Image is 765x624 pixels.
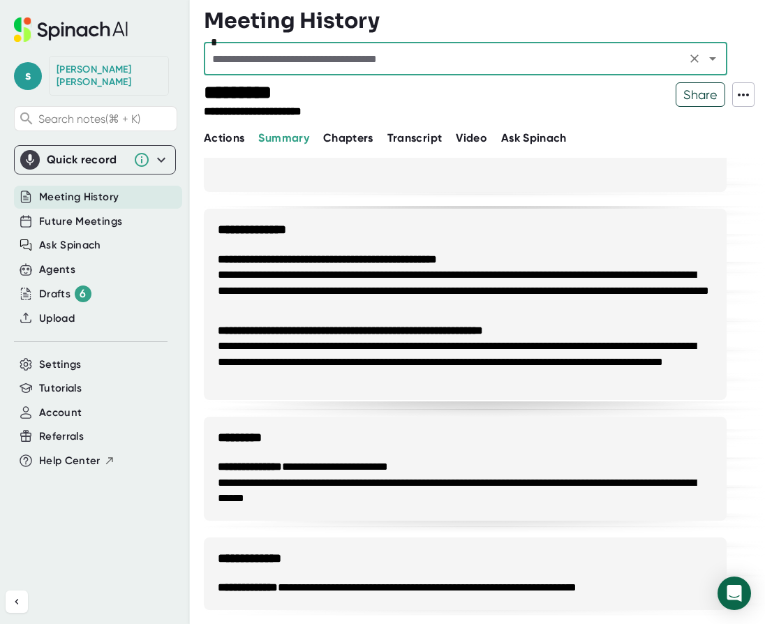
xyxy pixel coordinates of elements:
[387,131,443,144] span: Transcript
[38,112,173,126] span: Search notes (⌘ + K)
[323,130,373,147] button: Chapters
[39,453,101,469] span: Help Center
[258,130,309,147] button: Summary
[6,44,204,59] h3: Style
[39,311,75,327] button: Upload
[676,82,725,107] button: Share
[39,214,122,230] button: Future Meetings
[39,189,119,205] button: Meeting History
[75,285,91,302] div: 6
[323,131,373,144] span: Chapters
[20,146,170,174] div: Quick record
[501,130,567,147] button: Ask Spinach
[456,131,487,144] span: Video
[39,262,75,278] button: Agents
[6,6,204,18] div: Outline
[676,82,725,107] span: Share
[501,131,567,144] span: Ask Spinach
[57,64,161,88] div: Sharon Albin
[387,130,443,147] button: Transcript
[39,357,82,373] button: Settings
[204,8,380,34] h3: Meeting History
[685,49,704,68] button: Clear
[39,380,82,396] button: Tutorials
[39,285,91,302] button: Drafts 6
[718,577,751,610] div: Open Intercom Messenger
[14,62,42,90] span: s
[258,131,309,144] span: Summary
[39,405,82,421] button: Account
[39,453,115,469] button: Help Center
[39,285,91,302] div: Drafts
[456,130,487,147] button: Video
[47,153,126,167] div: Quick record
[6,590,28,613] button: Collapse sidebar
[204,130,244,147] button: Actions
[703,49,722,68] button: Open
[204,131,244,144] span: Actions
[39,237,101,253] button: Ask Spinach
[21,18,75,30] a: Back to Top
[17,97,39,109] span: 16 px
[39,429,84,445] button: Referrals
[6,84,48,96] label: Font Size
